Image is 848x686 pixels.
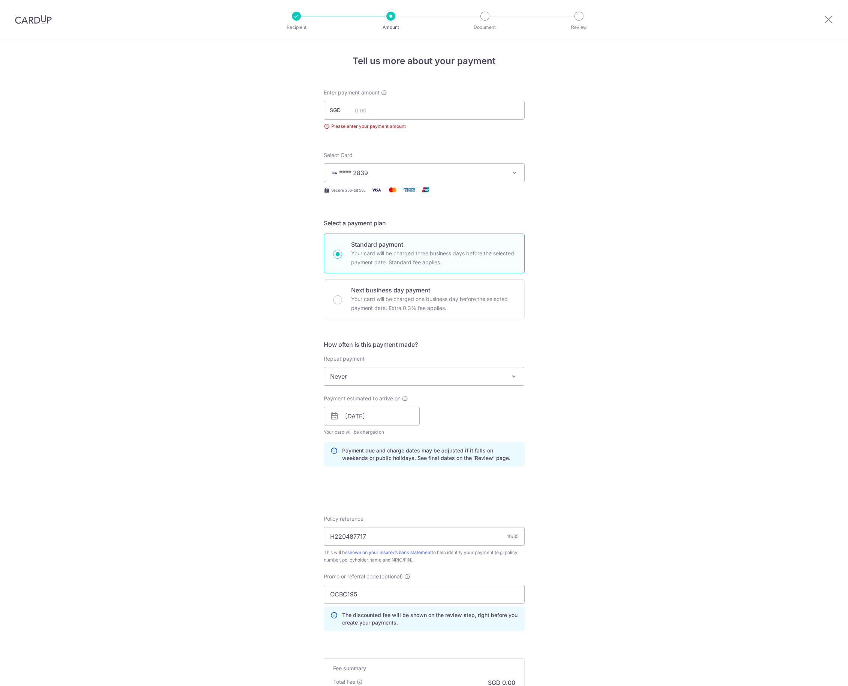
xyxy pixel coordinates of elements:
p: Next business day payment [351,286,515,295]
h5: How often is this payment made? [324,340,525,349]
img: Mastercard [385,185,400,195]
span: translation missing: en.payables.payment_networks.credit_card.summary.labels.select_card [324,152,353,158]
span: SGD [330,106,349,114]
p: Standard payment [351,240,515,249]
h5: Fee summary [333,665,515,672]
a: shown on your insurer’s bank statement [347,550,432,555]
span: Promo or referral code [324,573,379,580]
p: Your card will be charged three business days before the selected payment date. Standard fee appl... [351,249,515,267]
input: DD / MM / YYYY [324,407,420,425]
p: Review [551,24,607,31]
p: Recipient [269,24,324,31]
label: Policy reference [324,515,363,523]
p: The discounted fee will be shown on the review step, right before you create your payments. [342,611,518,626]
p: Amount [363,24,419,31]
p: Total Fee [333,678,355,686]
span: Payment estimated to arrive on [324,395,401,402]
h4: Tell us more about your payment [324,54,525,68]
span: Enter payment amount [324,89,380,96]
p: Your card will be charged one business day before the selected payment date. Extra 0.3% fee applies. [351,295,515,313]
span: (optional) [380,573,403,580]
img: Visa [369,185,384,195]
div: This will be to help identify your payment (e.g. policy number, policyholder name and NRIC/FIN). [324,549,525,564]
input: 0.00 [324,101,525,120]
span: Never [324,367,525,386]
span: Secure 256-bit SSL [331,187,366,193]
img: Union Pay [418,185,433,195]
img: VISA [330,171,339,176]
div: Please enter your payment amount [324,123,525,130]
span: Your card will be charged on [324,428,420,436]
p: Payment due and charge dates may be adjusted if it falls on weekends or public holidays. See fina... [342,447,518,462]
p: Document [457,24,513,31]
label: Repeat payment [324,355,365,362]
img: CardUp [15,15,52,24]
div: 10/35 [507,533,519,540]
img: American Express [402,185,417,195]
h5: Select a payment plan [324,219,525,228]
span: Never [324,367,524,385]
